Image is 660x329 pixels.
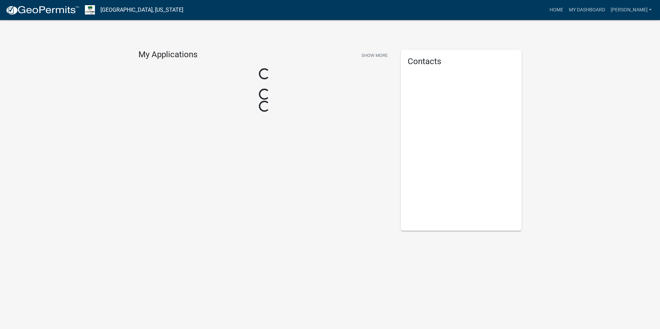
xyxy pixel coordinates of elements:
a: [PERSON_NAME] [608,3,654,17]
a: Home [547,3,566,17]
a: [GEOGRAPHIC_DATA], [US_STATE] [100,4,183,16]
button: Show More [359,50,390,61]
h5: Contacts [408,57,515,67]
img: Morgan County, Indiana [85,5,95,14]
h4: My Applications [138,50,197,60]
a: My Dashboard [566,3,608,17]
